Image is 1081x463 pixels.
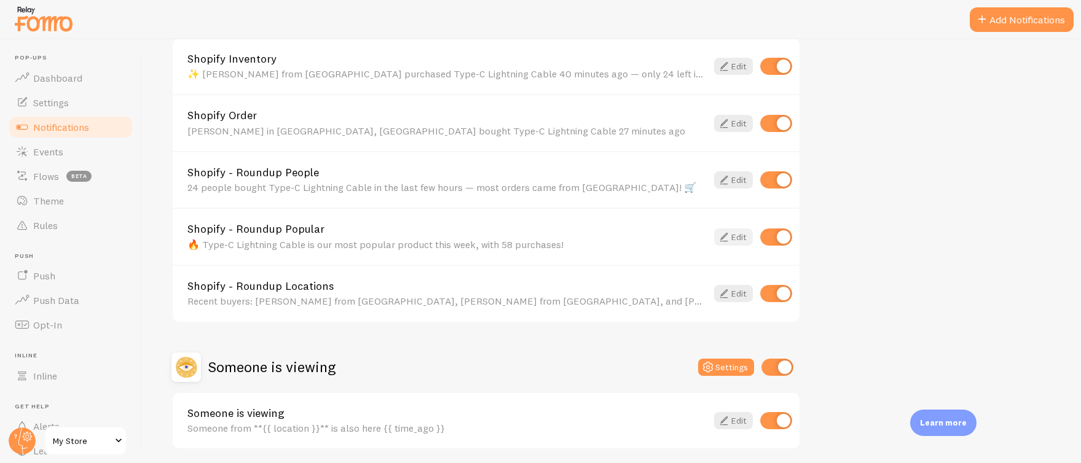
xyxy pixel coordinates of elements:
span: beta [66,171,92,182]
a: Shopify Inventory [187,53,707,64]
span: Events [33,146,63,158]
span: Push Data [33,294,79,306]
a: Edit [714,285,753,302]
div: Recent buyers: [PERSON_NAME] from [GEOGRAPHIC_DATA], [PERSON_NAME] from [GEOGRAPHIC_DATA], and [P... [187,295,707,306]
a: Shopify - Roundup Locations [187,281,707,292]
span: Notifications [33,121,89,133]
span: Settings [33,96,69,109]
a: Alerts [7,414,134,438]
span: Opt-In [33,319,62,331]
a: Notifications [7,115,134,139]
a: Edit [714,412,753,429]
span: Pop-ups [15,54,134,62]
span: Get Help [15,403,134,411]
img: Someone is viewing [171,352,201,382]
div: Learn more [910,410,977,436]
span: Flows [33,170,59,182]
a: Shopify - Roundup People [187,167,707,178]
a: Edit [714,115,753,132]
a: Rules [7,213,134,238]
span: Rules [33,219,58,231]
span: Dashboard [33,72,82,84]
a: Push Data [7,288,134,313]
a: Dashboard [7,66,134,90]
div: [PERSON_NAME] in [GEOGRAPHIC_DATA], [GEOGRAPHIC_DATA] bought Type-C Lightning Cable 27 minutes ago [187,125,707,136]
a: Theme [7,189,134,213]
a: Inline [7,364,134,388]
p: Learn more [920,417,967,429]
button: Settings [698,359,754,376]
img: fomo-relay-logo-orange.svg [13,3,74,34]
span: Theme [33,195,64,207]
a: Push [7,263,134,288]
span: My Store [53,434,111,448]
span: Inline [33,370,57,382]
a: Opt-In [7,313,134,337]
a: Settings [7,90,134,115]
span: Inline [15,352,134,360]
a: Flows beta [7,164,134,189]
h2: Someone is viewing [208,357,336,376]
div: ✨ [PERSON_NAME] from [GEOGRAPHIC_DATA] purchased Type-C Lightning Cable 40 minutes ago — only 24 ... [187,68,707,79]
a: Someone is viewing [187,408,707,419]
span: Push [15,252,134,260]
a: Edit [714,171,753,189]
a: Shopify Order [187,110,707,121]
a: Shopify - Roundup Popular [187,224,707,235]
a: Events [7,139,134,164]
a: Edit [714,58,753,75]
div: Someone from **{{ location }}** is also here {{ time_ago }} [187,422,707,434]
a: My Store [44,426,127,456]
div: 24 people bought Type-C Lightning Cable in the last few hours — most orders came from [GEOGRAPHIC... [187,182,707,193]
span: Push [33,270,55,282]
div: 🔥 Type-C Lightning Cable is our most popular product this week, with 58 purchases! [187,239,707,250]
a: Edit [714,228,753,246]
span: Alerts [33,420,60,432]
